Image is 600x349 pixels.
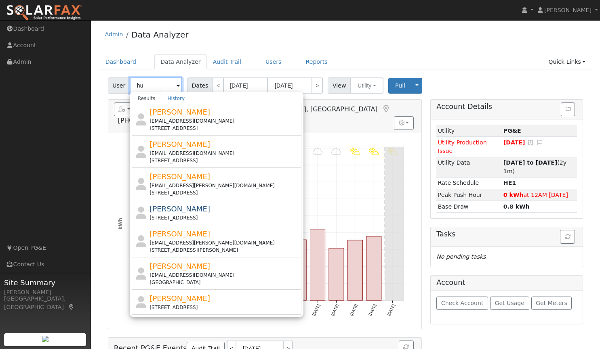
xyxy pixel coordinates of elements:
span: [PERSON_NAME] [149,294,210,303]
strong: 0 kWh [503,192,524,198]
strong: ID: 17374244, authorized: 10/06/25 [503,127,521,134]
i: 10/01 - Cloudy [313,147,323,155]
span: Utility Production Issue [438,139,487,154]
a: Data Analyzer [131,30,188,40]
strong: X [503,180,516,186]
button: Get Usage [490,297,529,310]
i: No pending tasks [436,253,486,260]
div: [PERSON_NAME] [4,288,86,297]
button: Issue History [561,102,575,116]
span: [DATE] [503,139,525,146]
span: [PERSON_NAME] [149,108,210,116]
span: Pull [395,82,405,89]
div: [STREET_ADDRESS] [149,125,299,132]
span: Get Meters [536,300,567,306]
button: Check Account [436,297,488,310]
a: Quick Links [542,54,592,69]
td: Utility Data [436,157,502,177]
span: [GEOGRAPHIC_DATA], [GEOGRAPHIC_DATA] [239,105,378,113]
span: Check Account [441,300,484,306]
div: [EMAIL_ADDRESS][PERSON_NAME][DOMAIN_NAME] [149,182,299,189]
span: [PERSON_NAME] [149,140,210,148]
a: Admin [105,31,123,38]
div: [STREET_ADDRESS] [149,304,299,311]
span: [PERSON_NAME] [149,230,210,238]
span: Get Usage [495,300,524,306]
td: at 12AM [DATE] [502,189,577,201]
text: [DATE] [330,303,339,316]
text: [DATE] [312,303,321,316]
rect: onclick="" [347,240,362,300]
i: 9/30 - MostlyCloudy [294,147,304,155]
span: [PERSON_NAME] [544,7,592,13]
span: (2y 1m) [503,159,566,174]
text: [DATE] [349,303,358,316]
div: [STREET_ADDRESS][PERSON_NAME] [149,247,299,254]
a: Users [259,54,288,69]
div: [STREET_ADDRESS] [149,189,299,196]
a: Results [132,94,162,103]
i: 10/03 - PartlyCloudy [350,147,360,155]
strong: [DATE] to [DATE] [503,159,557,166]
i: 10/04 - PartlyCloudy [369,147,379,155]
span: Site Summary [4,277,86,288]
h5: Account [436,278,465,286]
rect: onclick="" [329,248,344,300]
a: History [161,94,191,103]
a: Map [381,105,390,113]
rect: onclick="" [291,240,306,300]
span: Dates [187,77,213,94]
a: < [213,77,224,94]
a: Data Analyzer [154,54,207,69]
img: retrieve [42,336,48,342]
div: [EMAIL_ADDRESS][DOMAIN_NAME] [149,117,299,125]
text: [DATE] [368,303,377,316]
a: Snooze this issue [527,139,534,146]
span: View [328,77,351,94]
td: Peak Push Hour [436,189,502,201]
button: Get Meters [531,297,572,310]
a: Dashboard [99,54,143,69]
h5: Tasks [436,230,577,238]
div: [STREET_ADDRESS] [149,214,299,222]
td: Rate Schedule [436,177,502,189]
button: Refresh [560,230,575,244]
span: [PHONE_NUMBER] [118,117,177,124]
input: Select a User [130,77,182,94]
td: Utility [436,125,502,137]
span: [PERSON_NAME] [149,262,210,270]
div: [EMAIL_ADDRESS][DOMAIN_NAME] [149,150,299,157]
div: [STREET_ADDRESS] [149,157,299,164]
h5: Account Details [436,102,577,111]
a: Map [68,304,75,310]
div: [EMAIL_ADDRESS][DOMAIN_NAME] [149,272,299,279]
img: SolarFax [6,4,82,21]
div: [EMAIL_ADDRESS][PERSON_NAME][DOMAIN_NAME] [149,239,299,247]
button: Pull [388,78,412,94]
span: [PERSON_NAME] [149,205,210,213]
strong: 0.8 kWh [503,203,530,210]
div: [GEOGRAPHIC_DATA] [149,279,299,286]
text: kWh [117,218,123,230]
a: > [312,77,323,94]
button: Utility [350,77,383,94]
a: Audit Trail [207,54,247,69]
rect: onclick="" [310,230,325,300]
td: Base Draw [436,201,502,213]
text: [DATE] [387,303,396,316]
span: [PERSON_NAME] [149,172,210,181]
span: User [108,77,130,94]
i: Edit Issue [536,140,543,145]
a: Reports [300,54,334,69]
div: [GEOGRAPHIC_DATA], [GEOGRAPHIC_DATA] [4,295,86,311]
rect: onclick="" [366,236,381,301]
i: 10/02 - Cloudy [331,147,341,155]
